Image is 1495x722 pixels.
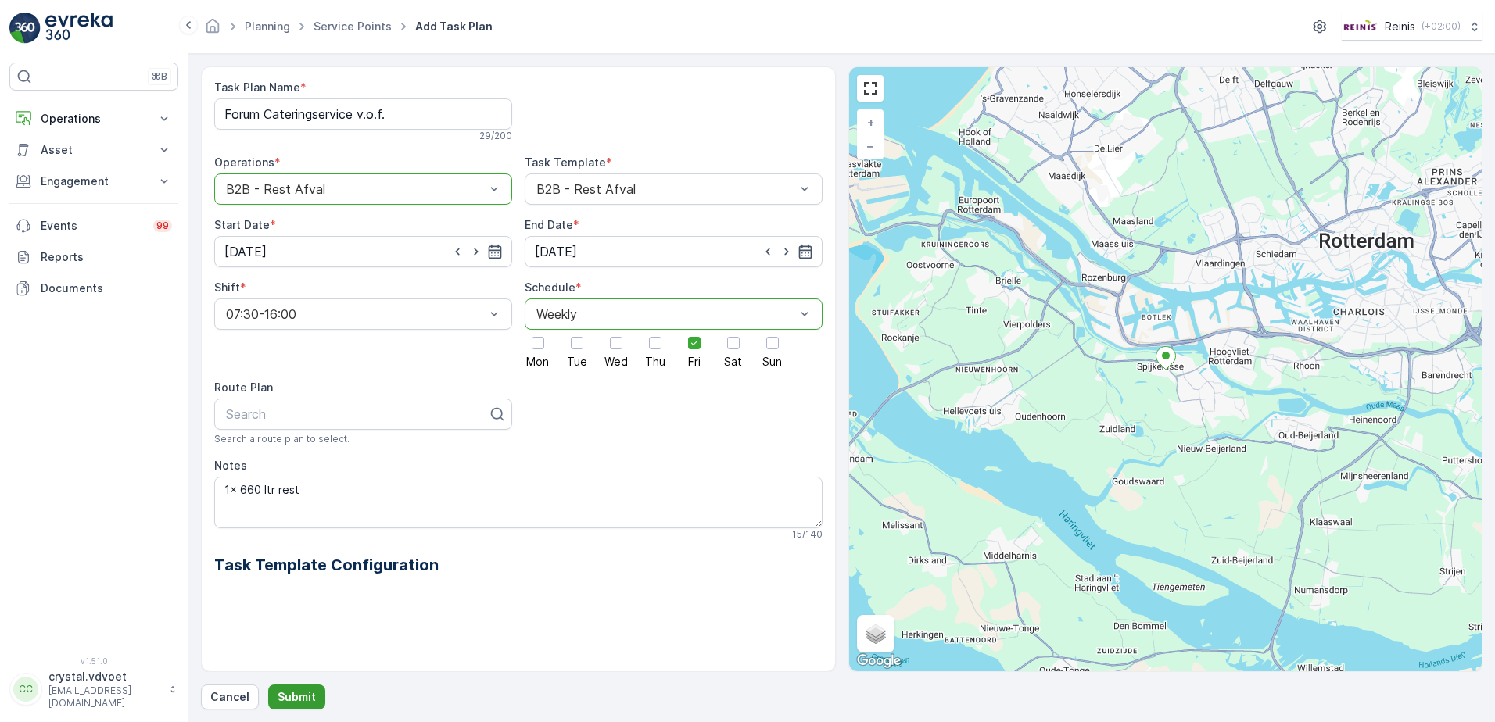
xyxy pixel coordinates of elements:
[41,249,172,265] p: Reports
[1342,13,1482,41] button: Reinis(+02:00)
[214,433,350,445] span: Search a route plan to select.
[525,218,573,231] label: End Date
[214,236,512,267] input: dd/mm/yyyy
[9,273,178,304] a: Documents
[762,356,782,367] span: Sun
[214,281,240,294] label: Shift
[853,651,905,671] a: Open this area in Google Maps (opens a new window)
[41,281,172,296] p: Documents
[268,684,325,709] button: Submit
[226,405,488,424] p: Search
[567,356,587,367] span: Tue
[9,134,178,166] button: Asset
[41,218,144,234] p: Events
[214,155,274,169] label: Operations
[13,677,38,702] div: CC
[526,356,549,367] span: Mon
[724,356,742,367] span: Sat
[41,111,147,127] p: Operations
[688,356,701,367] span: Fri
[859,134,882,158] a: Zoom Out
[214,459,247,472] label: Notes
[859,111,882,134] a: Zoom In
[9,241,178,273] a: Reports
[525,236,823,267] input: dd/mm/yyyy
[204,23,221,37] a: Homepage
[792,528,823,541] p: 15 / 140
[859,77,882,100] a: View Fullscreen
[866,139,874,152] span: −
[9,166,178,197] button: Engagement
[479,130,512,142] p: 29 / 200
[152,70,167,83] p: ⌘B
[48,669,161,684] p: crystal.vdvoet
[604,356,628,367] span: Wed
[412,19,496,34] span: Add Task Plan
[214,477,823,528] textarea: 1x 660 ltr rest
[45,13,113,44] img: logo_light-DOdMpM7g.png
[859,617,893,651] a: Layers
[9,210,178,241] a: Events99
[201,684,259,709] button: Cancel
[210,689,249,705] p: Cancel
[214,218,270,231] label: Start Date
[9,13,41,44] img: logo
[214,381,273,394] label: Route Plan
[9,103,178,134] button: Operations
[41,173,147,189] p: Engagement
[214,553,823,577] h2: Task Template Configuration
[278,689,316,705] p: Submit
[1385,19,1415,34] p: Reinis
[1422,20,1461,33] p: ( +02:00 )
[525,281,575,294] label: Schedule
[48,684,161,709] p: [EMAIL_ADDRESS][DOMAIN_NAME]
[314,20,392,33] a: Service Points
[867,116,874,129] span: +
[214,80,300,94] label: Task Plan Name
[41,142,147,158] p: Asset
[853,651,905,671] img: Google
[156,220,169,232] p: 99
[9,656,178,666] span: v 1.51.0
[1342,18,1378,35] img: Reinis-Logo-Vrijstaand_Tekengebied-1-copy2_aBO4n7j.png
[245,20,290,33] a: Planning
[9,669,178,709] button: CCcrystal.vdvoet[EMAIL_ADDRESS][DOMAIN_NAME]
[525,155,606,169] label: Task Template
[645,356,665,367] span: Thu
